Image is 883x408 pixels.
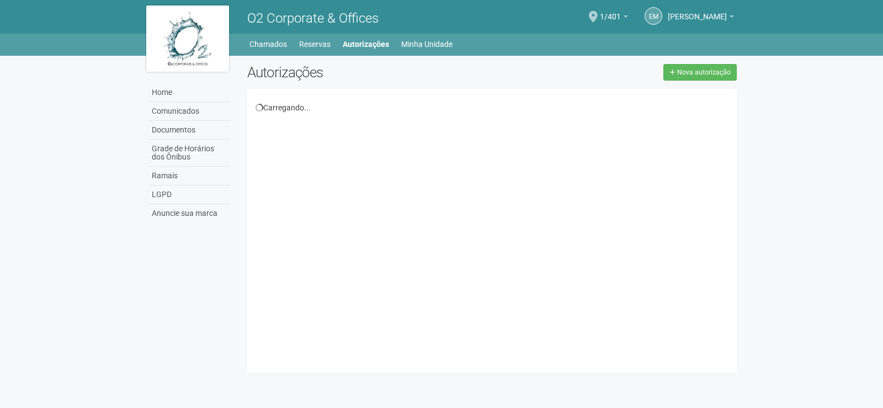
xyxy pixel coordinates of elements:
[299,36,331,52] a: Reservas
[668,14,734,23] a: [PERSON_NAME]
[668,2,727,21] span: Eloisa Mazoni Guntzel
[149,102,231,121] a: Comunicados
[256,103,728,113] div: Carregando...
[249,36,287,52] a: Chamados
[343,36,389,52] a: Autorizações
[149,204,231,222] a: Anuncie sua marca
[149,121,231,140] a: Documentos
[600,2,621,21] span: 1/401
[149,167,231,186] a: Ramais
[663,64,737,81] a: Nova autorização
[247,10,379,26] span: O2 Corporate & Offices
[401,36,453,52] a: Minha Unidade
[600,14,628,23] a: 1/401
[247,64,483,81] h2: Autorizações
[149,140,231,167] a: Grade de Horários dos Ônibus
[645,7,662,25] a: EM
[146,6,229,72] img: logo.jpg
[677,68,731,76] span: Nova autorização
[149,83,231,102] a: Home
[149,186,231,204] a: LGPD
